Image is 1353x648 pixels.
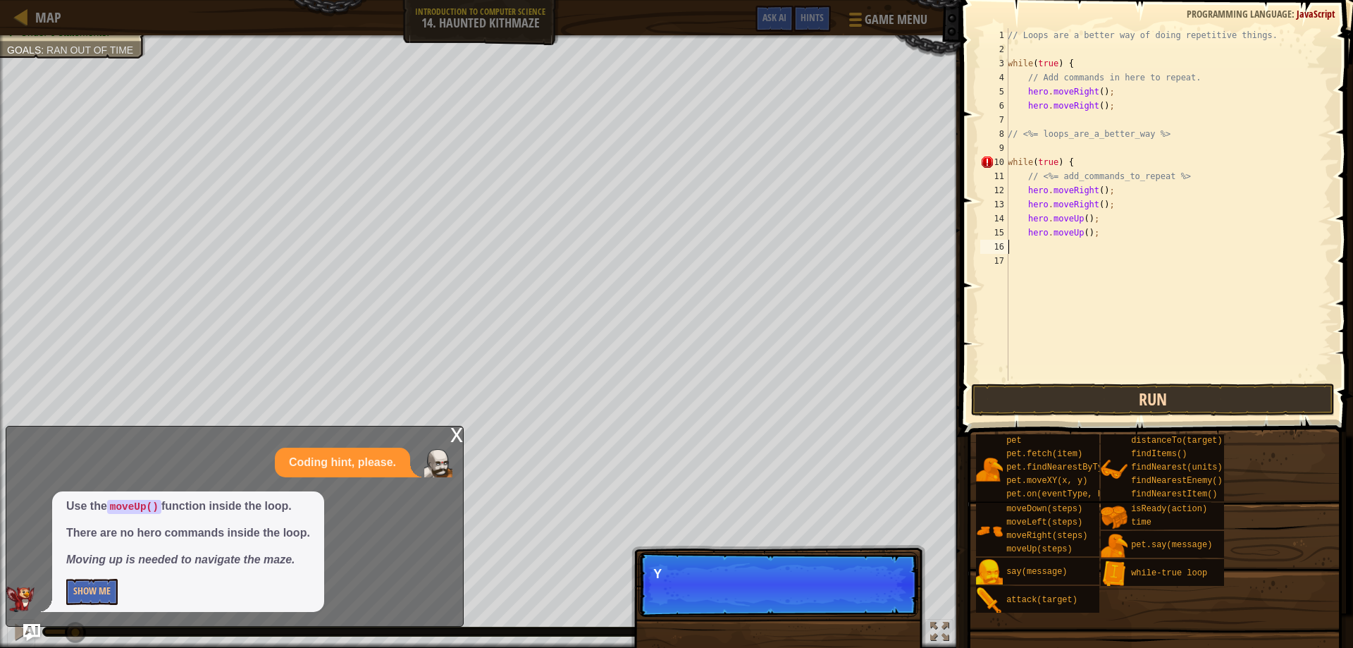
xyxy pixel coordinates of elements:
[450,427,463,441] div: x
[66,499,310,515] p: Use the function inside the loop.
[1006,544,1073,554] span: moveUp(steps)
[1187,7,1292,20] span: Programming language
[7,44,41,56] span: Goals
[66,579,118,605] button: Show Me
[289,455,396,471] p: Coding hint, please.
[801,11,824,24] span: Hints
[1297,7,1335,20] span: JavaScript
[980,85,1008,99] div: 5
[980,226,1008,240] div: 15
[1006,463,1143,472] span: pet.findNearestByType(type)
[1131,463,1223,472] span: findNearest(units)
[1131,540,1212,550] span: pet.say(message)
[107,500,161,514] code: moveUp()
[980,183,1008,197] div: 12
[980,254,1008,268] div: 17
[980,56,1008,71] div: 3
[976,559,1003,586] img: portrait.png
[980,113,1008,127] div: 7
[1006,449,1082,459] span: pet.fetch(item)
[1006,504,1082,514] span: moveDown(steps)
[1006,595,1077,605] span: attack(target)
[980,169,1008,183] div: 11
[653,567,903,581] p: Y
[976,518,1003,544] img: portrait.png
[976,587,1003,614] img: portrait.png
[865,11,927,29] span: Game Menu
[1131,568,1207,578] span: while-true loop
[762,11,786,24] span: Ask AI
[66,525,310,542] p: There are no hero commands inside the loop.
[980,240,1008,254] div: 16
[1131,436,1223,446] span: distanceTo(target)
[838,6,936,39] button: Game Menu
[1131,504,1207,514] span: isReady(action)
[980,197,1008,212] div: 13
[755,6,793,32] button: Ask AI
[1006,531,1087,541] span: moveRight(steps)
[1006,476,1087,486] span: pet.moveXY(x, y)
[1006,518,1082,527] span: moveLeft(steps)
[980,42,1008,56] div: 2
[1006,436,1022,446] span: pet
[6,587,35,612] img: AI
[41,44,47,56] span: :
[28,8,61,27] a: Map
[980,212,1008,226] div: 14
[980,99,1008,113] div: 6
[1101,561,1127,587] img: portrait.png
[1292,7,1297,20] span: :
[980,28,1008,42] div: 1
[424,449,452,477] img: Player
[1131,518,1151,527] span: time
[47,44,133,56] span: Ran out of time
[980,141,1008,155] div: 9
[1006,567,1067,577] span: say(message)
[1006,489,1138,499] span: pet.on(eventType, handler)
[1101,504,1127,531] img: portrait.png
[980,155,1008,169] div: 10
[66,554,295,566] em: Moving up is needed to navigate the maze.
[35,8,61,27] span: Map
[1131,476,1223,486] span: findNearestEnemy()
[1131,449,1187,459] span: findItems()
[976,456,1003,483] img: portrait.png
[23,624,40,641] button: Ask AI
[980,71,1008,85] div: 4
[1101,532,1127,559] img: portrait.png
[971,384,1335,416] button: Run
[980,127,1008,141] div: 8
[1131,489,1217,499] span: findNearestItem()
[1101,456,1127,483] img: portrait.png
